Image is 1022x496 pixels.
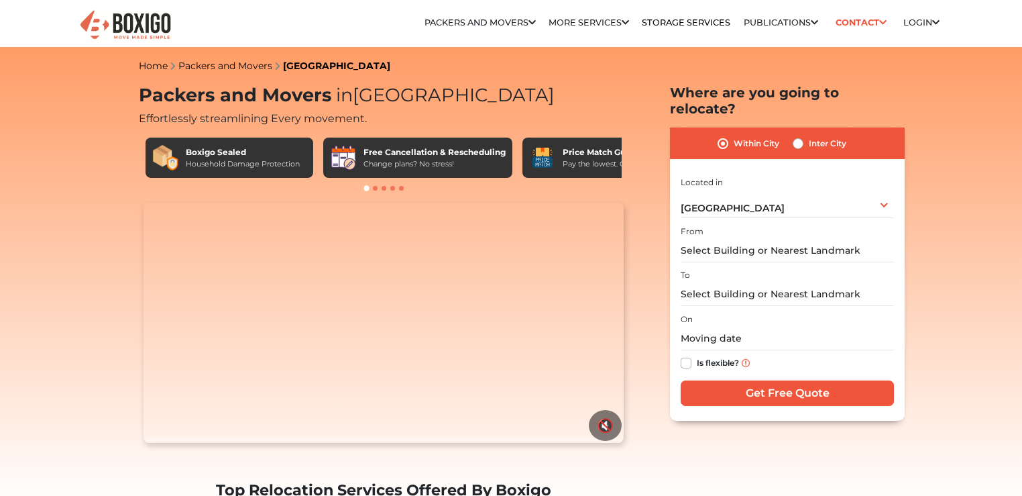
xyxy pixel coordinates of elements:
[363,158,506,170] div: Change plans? No stress!
[78,9,172,42] img: Boxigo
[642,17,730,28] a: Storage Services
[331,84,555,106] span: [GEOGRAPHIC_DATA]
[336,84,353,106] span: in
[424,17,536,28] a: Packers and Movers
[589,410,622,441] button: 🔇
[152,144,179,171] img: Boxigo Sealed
[681,226,703,238] label: From
[697,355,739,369] label: Is flexible?
[831,12,891,33] a: Contact
[734,136,779,152] label: Within City
[139,60,168,72] a: Home
[681,313,693,326] label: On
[681,381,894,406] input: Get Free Quote
[681,327,894,350] input: Moving date
[186,146,300,158] div: Boxigo Sealed
[681,202,785,214] span: [GEOGRAPHIC_DATA]
[563,158,665,170] div: Pay the lowest. Guaranteed!
[744,17,818,28] a: Publications
[186,158,300,170] div: Household Damage Protection
[363,146,506,158] div: Free Cancellation & Rescheduling
[139,85,628,107] h1: Packers and Movers
[330,144,357,171] img: Free Cancellation & Rescheduling
[144,203,623,443] video: Your browser does not support the video tag.
[178,60,272,72] a: Packers and Movers
[283,60,390,72] a: [GEOGRAPHIC_DATA]
[139,112,367,125] span: Effortlessly streamlining Every movement.
[681,269,690,281] label: To
[742,359,750,367] img: info
[681,283,894,306] input: Select Building or Nearest Landmark
[809,136,846,152] label: Inter City
[563,146,665,158] div: Price Match Guarantee
[549,17,629,28] a: More services
[529,144,556,171] img: Price Match Guarantee
[670,85,905,117] h2: Where are you going to relocate?
[681,177,723,189] label: Located in
[681,239,894,262] input: Select Building or Nearest Landmark
[903,17,940,28] a: Login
